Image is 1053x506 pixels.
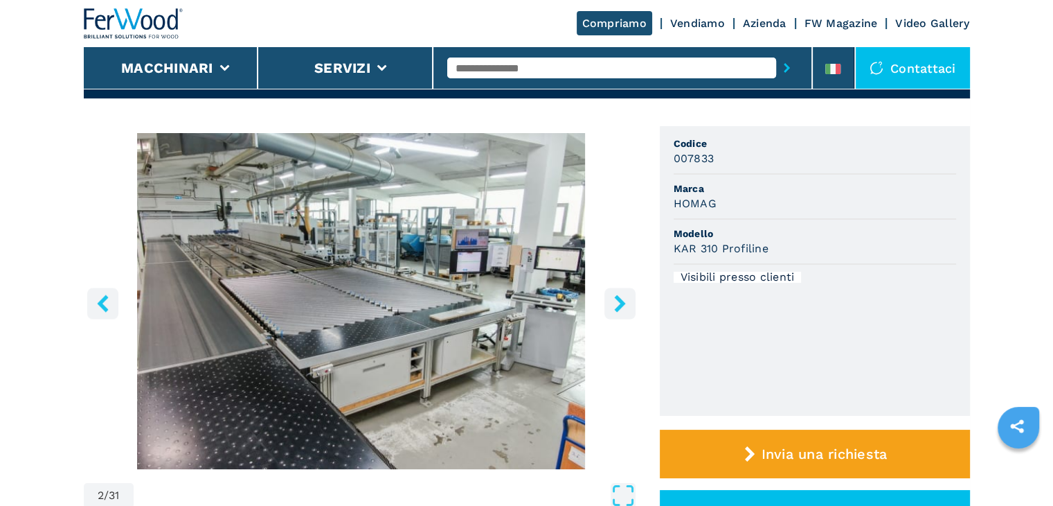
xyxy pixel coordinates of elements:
[674,137,956,150] span: Codice
[84,133,639,469] img: Bordatrice LOTTO 1 HOMAG KAR 310 Profiline
[84,8,183,39] img: Ferwood
[776,52,798,84] button: submit-button
[674,195,717,211] h3: HOMAG
[870,61,883,75] img: Contattaci
[577,11,652,35] a: Compriamo
[674,241,768,256] h3: KAR 310 Profiline
[87,288,118,319] button: left-button
[674,150,714,166] h3: 007833
[314,60,370,76] button: Servizi
[104,490,109,501] span: /
[743,17,786,30] a: Azienda
[674,182,956,195] span: Marca
[670,17,725,30] a: Vendiamo
[660,430,970,478] button: Invia una richiesta
[674,272,802,283] div: Visibili presso clienti
[121,60,213,76] button: Macchinari
[994,444,1043,496] iframe: Chat
[604,288,636,319] button: right-button
[84,133,639,469] div: Go to Slide 2
[761,446,887,462] span: Invia una richiesta
[856,47,970,89] div: Contattaci
[895,17,969,30] a: Video Gallery
[109,490,120,501] span: 31
[674,227,956,241] span: Modello
[1000,409,1034,444] a: sharethis
[98,490,104,501] span: 2
[804,17,878,30] a: FW Magazine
